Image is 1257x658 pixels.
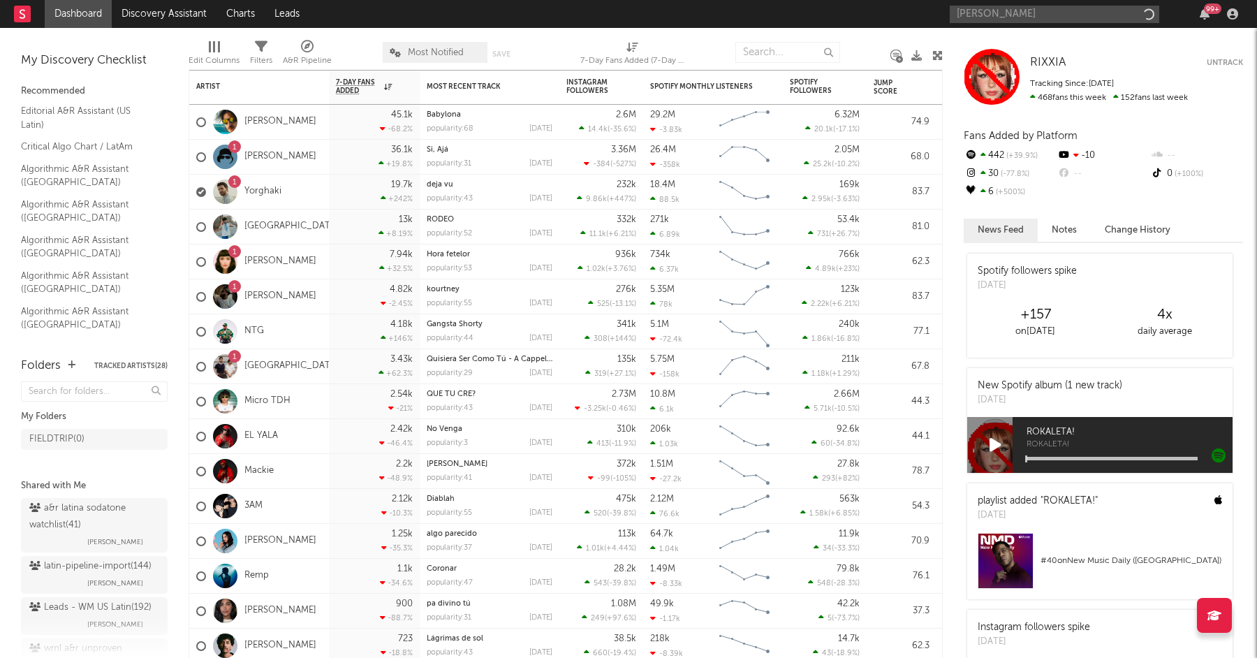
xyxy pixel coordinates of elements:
span: 468 fans this week [1030,94,1106,102]
span: RIXXIA [1030,57,1066,68]
span: 2.22k [811,300,830,308]
span: ROKALETA! [1027,424,1233,441]
span: Fans Added by Platform [964,131,1078,141]
button: 99+ [1200,8,1210,20]
div: 276k [616,285,636,294]
div: 6 [964,183,1057,201]
div: 4.82k [390,285,413,294]
a: [PERSON_NAME] [244,535,316,547]
div: +62.3 % [378,369,413,378]
a: Leads - WM US Latin(192)[PERSON_NAME] [21,597,168,635]
div: Filters [250,52,272,69]
div: My Folders [21,409,168,425]
a: 3AM [244,500,263,512]
a: Babylona [427,111,461,119]
div: ( ) [578,264,636,273]
div: FIELDTRIP ( 0 ) [29,431,84,448]
div: +146 % [381,334,413,343]
div: 936k [615,250,636,259]
div: [DATE] [529,230,552,237]
div: -21 % [388,404,413,413]
a: Gangsta Shorty [427,321,483,328]
a: FIELDTRIP(0) [21,429,168,450]
div: 206k [650,425,671,434]
div: Edit Columns [189,35,240,75]
div: -27.2k [650,474,682,483]
div: popularity: 43 [427,195,473,203]
div: ( ) [584,159,636,168]
div: Sin Dudarlo [427,460,552,468]
div: [DATE] [529,474,552,482]
span: [PERSON_NAME] [87,616,143,633]
svg: Chart title [713,279,776,314]
div: Gangsta Shorty [427,321,552,328]
div: -358k [650,160,680,169]
span: 319 [594,370,607,378]
div: 10.8M [650,390,675,399]
span: 60 [821,440,830,448]
a: Lágrimas de sol [427,635,483,643]
span: +27.1 % [609,370,634,378]
a: [GEOGRAPHIC_DATA] [244,360,339,372]
a: "ROKALETA!" [1041,496,1098,506]
button: News Feed [964,219,1038,242]
span: 731 [817,231,829,238]
div: ( ) [585,334,636,343]
input: Search... [735,42,840,63]
span: 2.95k [811,196,831,203]
div: 3.36M [611,145,636,154]
div: Artist [196,82,301,91]
div: 372k [617,460,636,469]
svg: Chart title [713,349,776,384]
div: latin-pipeline-import ( 144 ) [29,558,152,575]
div: Edit Columns [189,52,240,69]
a: QUÉ TÚ CRÉ? [427,390,476,398]
div: 77.1 [874,323,929,340]
div: a&r latina sodatone watchlist ( 41 ) [29,500,156,534]
div: popularity: 52 [427,230,472,237]
div: 4.18k [390,320,413,329]
svg: Chart title [713,419,776,454]
div: daily average [1100,323,1229,340]
div: ( ) [802,334,860,343]
div: 6.37k [650,265,679,274]
div: popularity: 3 [427,439,468,447]
div: RODEO [427,216,552,224]
span: [PERSON_NAME] [87,534,143,550]
span: 5.71k [814,405,832,413]
div: ( ) [804,159,860,168]
a: algo parecido [427,530,477,538]
div: 6.89k [650,230,680,239]
span: -13.1 % [612,300,634,308]
div: [DATE] [529,300,552,307]
div: 211k [841,355,860,364]
svg: Chart title [713,210,776,244]
span: -3.25k [584,405,606,413]
span: 14.4k [588,126,608,133]
a: [PERSON_NAME] [244,116,316,128]
div: 3.43k [390,355,413,364]
button: Save [492,50,510,58]
a: kourtney [427,286,460,293]
a: [PERSON_NAME] [244,291,316,302]
a: RODEO [427,216,454,224]
span: ROKALETA! [1027,441,1233,449]
span: 525 [597,300,610,308]
a: Mackie [244,465,274,477]
div: -46.4 % [379,439,413,448]
a: [PERSON_NAME] [244,605,316,617]
div: popularity: 55 [427,300,472,307]
div: -72.4k [650,335,682,344]
svg: Chart title [713,244,776,279]
div: Si, Ajá [427,146,552,154]
span: -11.9 % [611,440,634,448]
span: 20.1k [814,126,833,133]
div: [DATE] [529,404,552,412]
div: My Discovery Checklist [21,52,168,69]
div: [DATE] [978,279,1077,293]
span: -99 [597,475,610,483]
a: Micro TDH [244,395,291,407]
button: Notes [1038,219,1091,242]
a: Si, Ajá [427,146,448,154]
div: [DATE] [978,393,1122,407]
